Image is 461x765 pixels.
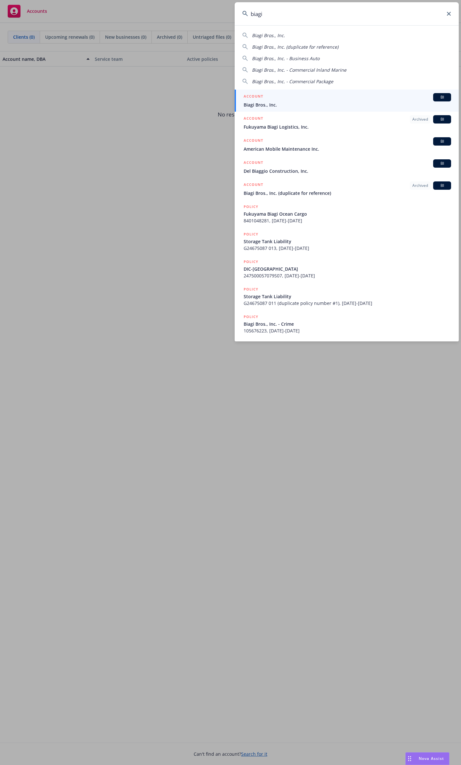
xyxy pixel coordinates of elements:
[412,183,428,188] span: Archived
[244,321,451,327] span: Biagi Bros., Inc. - Crime
[244,146,451,152] span: American Mobile Maintenance Inc.
[244,217,451,224] span: 8401048281, [DATE]-[DATE]
[244,124,451,130] span: Fukuyama Biagi Logistics, Inc.
[406,753,414,765] div: Drag to move
[436,94,449,100] span: BI
[244,327,451,334] span: 105676223, [DATE]-[DATE]
[252,67,346,73] span: Biagi Bros., Inc. - Commercial Inland Marine
[235,178,459,200] a: ACCOUNTArchivedBIBiagi Bros., Inc. (duplicate for reference)
[252,55,319,61] span: Biagi Bros., Inc. - Business Auto
[235,310,459,338] a: POLICYBiagi Bros., Inc. - Crime105676223, [DATE]-[DATE]
[244,159,263,167] h5: ACCOUNT
[244,238,451,245] span: Storage Tank Liability
[405,752,449,765] button: Nova Assist
[244,286,258,292] h5: POLICY
[244,115,263,123] h5: ACCOUNT
[235,156,459,178] a: ACCOUNTBIDel Biaggio Construction, Inc.
[244,231,258,237] h5: POLICY
[244,168,451,174] span: Del Biaggio Construction, Inc.
[244,203,258,210] h5: POLICY
[244,137,263,145] h5: ACCOUNT
[436,116,449,122] span: BI
[235,112,459,134] a: ACCOUNTArchivedBIFukuyama Biagi Logistics, Inc.
[244,259,258,265] h5: POLICY
[436,183,449,188] span: BI
[244,101,451,108] span: Biagi Bros., Inc.
[252,44,338,50] span: Biagi Bros., Inc. (duplicate for reference)
[252,32,285,38] span: Biagi Bros., Inc.
[244,266,451,272] span: DIC-[GEOGRAPHIC_DATA]
[244,300,451,307] span: G24675087 011 (duplicate policy number #1), [DATE]-[DATE]
[244,245,451,251] span: G24675087 013, [DATE]-[DATE]
[419,756,444,761] span: Nova Assist
[252,78,333,84] span: Biagi Bros., Inc. - Commercial Package
[235,255,459,283] a: POLICYDIC-[GEOGRAPHIC_DATA]247500057079S07, [DATE]-[DATE]
[244,211,451,217] span: Fukuyama Biagi Ocean Cargo
[235,227,459,255] a: POLICYStorage Tank LiabilityG24675087 013, [DATE]-[DATE]
[235,200,459,227] a: POLICYFukuyama Biagi Ocean Cargo8401048281, [DATE]-[DATE]
[436,161,449,166] span: BI
[412,116,428,122] span: Archived
[235,2,459,25] input: Search...
[235,134,459,156] a: ACCOUNTBIAmerican Mobile Maintenance Inc.
[244,272,451,279] span: 247500057079S07, [DATE]-[DATE]
[235,283,459,310] a: POLICYStorage Tank LiabilityG24675087 011 (duplicate policy number #1), [DATE]-[DATE]
[244,314,258,320] h5: POLICY
[244,93,263,101] h5: ACCOUNT
[235,90,459,112] a: ACCOUNTBIBiagi Bros., Inc.
[244,293,451,300] span: Storage Tank Liability
[436,139,449,144] span: BI
[244,181,263,189] h5: ACCOUNT
[244,190,451,196] span: Biagi Bros., Inc. (duplicate for reference)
